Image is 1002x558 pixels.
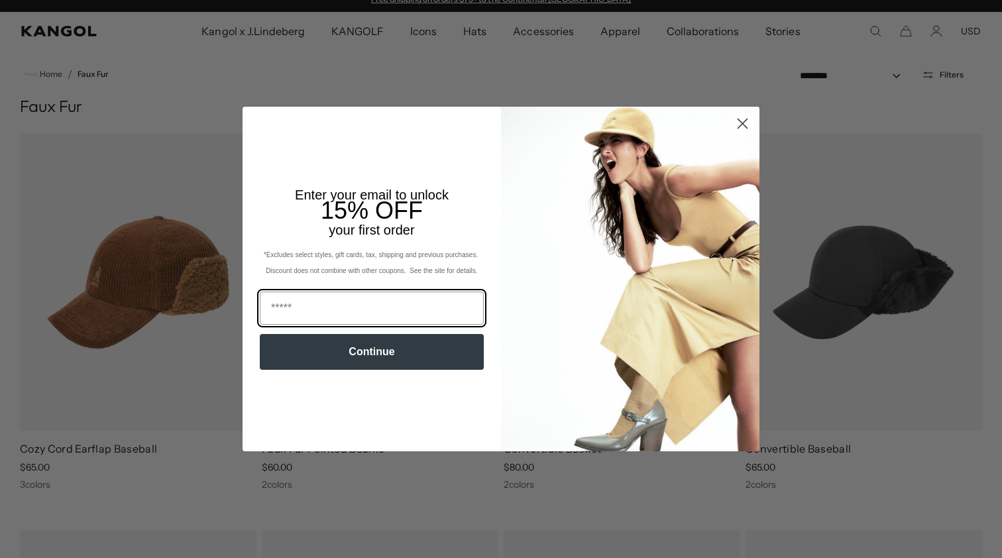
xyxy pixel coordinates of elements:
[501,107,759,451] img: 93be19ad-e773-4382-80b9-c9d740c9197f.jpeg
[260,292,484,325] input: Email
[321,197,423,224] span: 15% OFF
[329,223,414,237] span: your first order
[260,334,484,370] button: Continue
[731,112,754,135] button: Close dialog
[295,188,449,202] span: Enter your email to unlock
[264,251,480,274] span: *Excludes select styles, gift cards, tax, shipping and previous purchases. Discount does not comb...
